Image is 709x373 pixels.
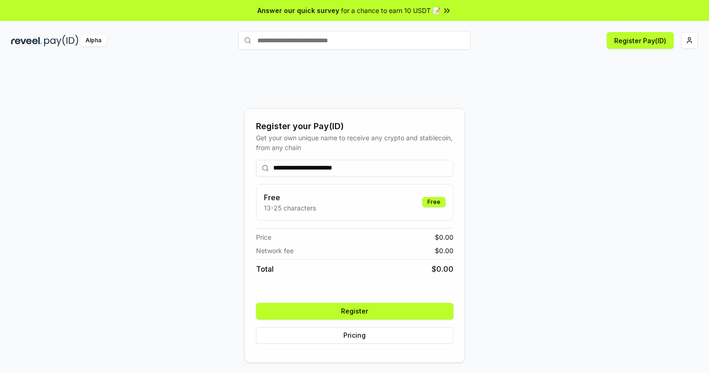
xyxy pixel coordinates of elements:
[256,133,453,152] div: Get your own unique name to receive any crypto and stablecoin, from any chain
[80,35,106,46] div: Alpha
[264,203,316,213] p: 13-25 characters
[341,6,440,15] span: for a chance to earn 10 USDT 📝
[256,232,271,242] span: Price
[11,35,42,46] img: reveel_dark
[257,6,339,15] span: Answer our quick survey
[256,327,453,344] button: Pricing
[256,246,294,255] span: Network fee
[256,303,453,320] button: Register
[607,32,674,49] button: Register Pay(ID)
[435,232,453,242] span: $ 0.00
[264,192,316,203] h3: Free
[256,263,274,275] span: Total
[256,120,453,133] div: Register your Pay(ID)
[432,263,453,275] span: $ 0.00
[435,246,453,255] span: $ 0.00
[422,197,446,207] div: Free
[44,35,79,46] img: pay_id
